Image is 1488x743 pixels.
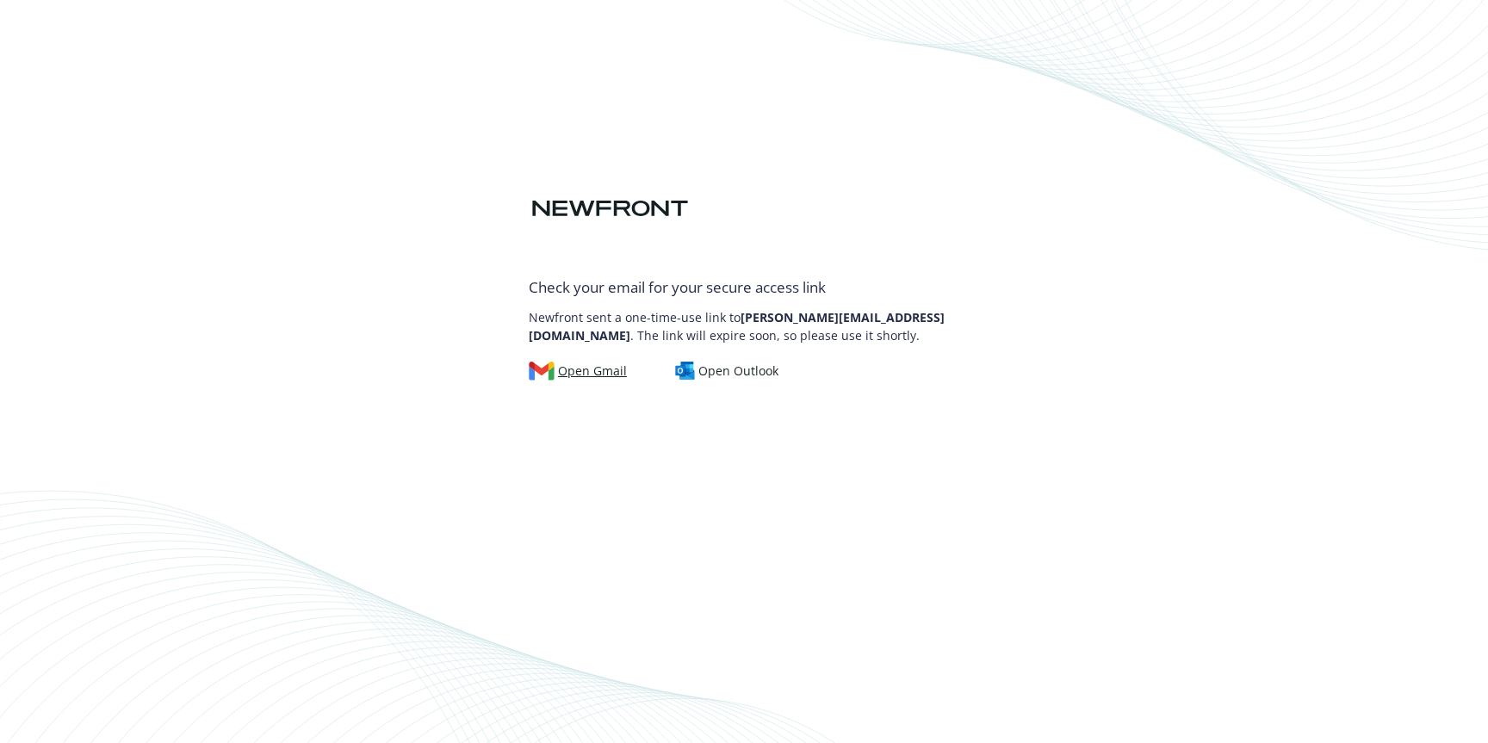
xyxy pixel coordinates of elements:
[529,309,945,344] b: [PERSON_NAME][EMAIL_ADDRESS][DOMAIN_NAME]
[529,194,691,224] img: Newfront logo
[529,362,627,381] div: Open Gmail
[675,362,696,381] img: outlook-logo.svg
[529,300,959,344] p: Newfront sent a one-time-use link to . The link will expire soon, so please use it shortly.
[529,276,959,299] div: Check your email for your secure access link
[529,362,641,381] a: Open Gmail
[675,362,793,381] a: Open Outlook
[529,362,555,381] img: gmail-logo.svg
[675,362,779,381] div: Open Outlook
